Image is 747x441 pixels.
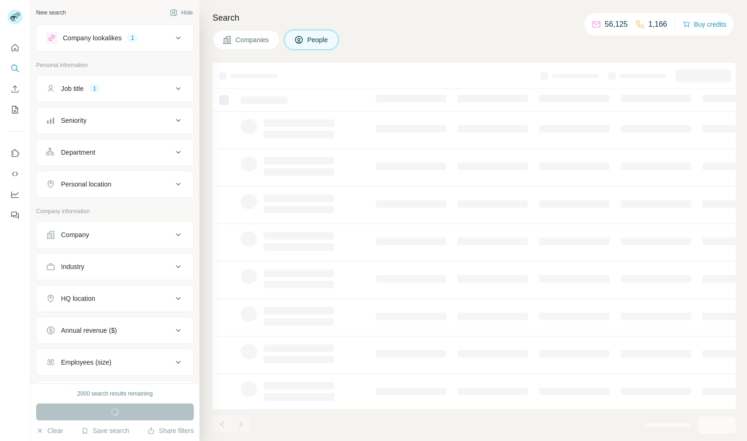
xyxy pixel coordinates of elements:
[683,18,726,31] button: Buy credits
[61,294,95,303] div: HQ location
[77,389,153,398] div: 2000 search results remaining
[37,224,193,246] button: Company
[36,207,194,216] p: Company information
[61,116,86,125] div: Seniority
[8,81,23,97] button: Enrich CSV
[37,255,193,278] button: Industry
[37,319,193,342] button: Annual revenue ($)
[36,61,194,69] p: Personal information
[37,351,193,374] button: Employees (size)
[648,19,667,30] p: 1,166
[213,11,736,24] h4: Search
[307,35,329,45] span: People
[61,179,111,189] div: Personal location
[236,35,270,45] span: Companies
[61,230,89,239] div: Company
[63,33,122,43] div: Company lookalikes
[8,39,23,56] button: Quick start
[127,34,138,42] div: 1
[36,426,63,435] button: Clear
[61,326,117,335] div: Annual revenue ($)
[8,165,23,182] button: Use Surfe API
[36,8,66,17] div: New search
[37,383,193,405] button: Technologies
[8,207,23,224] button: Feedback
[61,358,111,367] div: Employees (size)
[61,262,84,271] div: Industry
[89,84,100,93] div: 1
[37,141,193,164] button: Department
[37,77,193,100] button: Job title1
[61,148,95,157] div: Department
[37,173,193,195] button: Personal location
[605,19,628,30] p: 56,125
[8,186,23,203] button: Dashboard
[8,145,23,162] button: Use Surfe on LinkedIn
[61,84,84,93] div: Job title
[37,287,193,310] button: HQ location
[8,60,23,77] button: Search
[147,426,194,435] button: Share filters
[163,6,199,20] button: Hide
[81,426,129,435] button: Save search
[8,101,23,118] button: My lists
[37,109,193,132] button: Seniority
[37,27,193,49] button: Company lookalikes1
